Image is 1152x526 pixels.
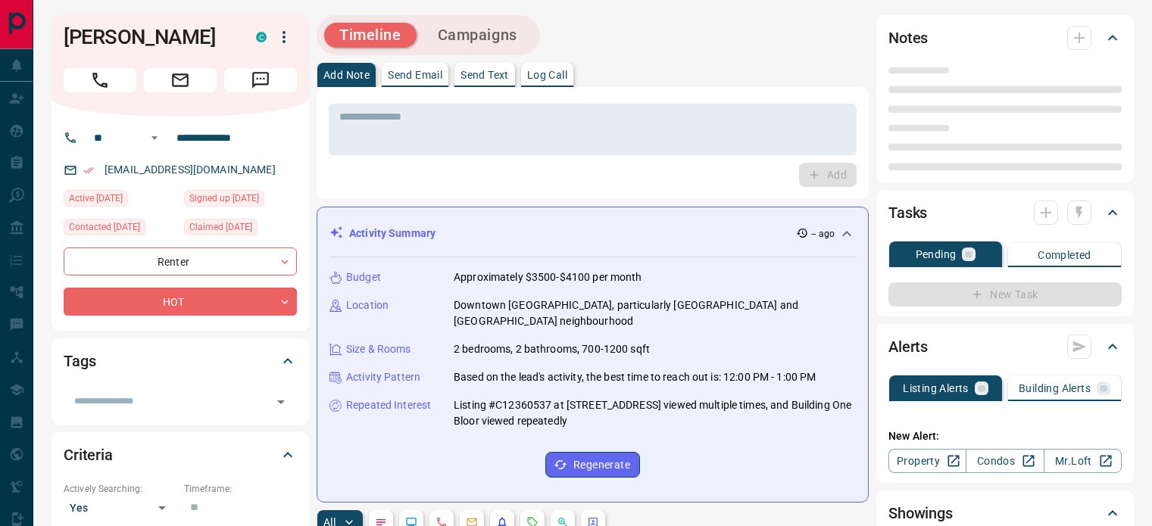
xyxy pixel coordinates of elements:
p: Add Note [323,70,370,80]
div: Tags [64,343,297,379]
div: HOT [64,288,297,316]
span: Call [64,68,136,92]
button: Timeline [324,23,417,48]
div: Activity Summary-- ago [329,219,856,247]
div: Tue Sep 09 2025 [64,190,176,211]
div: Yes [64,496,176,520]
div: Alerts [888,328,1122,365]
span: Active [DATE] [69,191,123,206]
h2: Showings [888,501,953,525]
svg: Email Verified [83,165,94,176]
p: Downtown [GEOGRAPHIC_DATA], particularly [GEOGRAPHIC_DATA] and [GEOGRAPHIC_DATA] neighbourhood [454,297,856,329]
p: Size & Rooms [346,341,411,357]
p: 2 bedrooms, 2 bathrooms, 700-1200 sqft [454,341,650,357]
p: Pending [916,249,957,260]
p: Budget [346,269,381,285]
div: Tue Sep 09 2025 [64,219,176,240]
div: Renter [64,247,297,275]
button: Regenerate [545,452,640,478]
p: Repeated Interest [346,397,431,413]
h2: Alerts [888,335,928,359]
h2: Tasks [888,201,927,225]
span: Contacted [DATE] [69,219,140,235]
p: -- ago [811,227,835,241]
span: Email [144,68,217,92]
p: Send Email [388,70,442,80]
div: Criteria [64,437,297,473]
p: Location [346,297,389,313]
p: Actively Searching: [64,482,176,496]
a: [EMAIL_ADDRESS][DOMAIN_NAME] [105,163,276,176]
span: Claimed [DATE] [189,219,252,235]
a: Condos [966,449,1044,473]
p: Listing Alerts [903,383,969,394]
div: Mon Sep 01 2025 [184,219,297,240]
div: Thu Feb 23 2023 [184,190,297,211]
h2: Notes [888,26,928,50]
button: Open [145,129,164,147]
p: Log Call [527,70,567,80]
p: Timeframe: [184,482,297,496]
p: Listing #C12360537 at [STREET_ADDRESS] viewed multiple times, and Building One Bloor viewed repea... [454,397,856,429]
p: Activity Pattern [346,369,420,385]
p: Send Text [460,70,509,80]
a: Mr.Loft [1044,449,1122,473]
h2: Criteria [64,443,113,467]
span: Signed up [DATE] [189,191,259,206]
div: Tasks [888,195,1122,231]
p: New Alert: [888,428,1122,444]
div: Notes [888,20,1122,56]
div: condos.ca [256,32,267,42]
h1: [PERSON_NAME] [64,25,233,49]
p: Completed [1038,250,1091,260]
p: Based on the lead's activity, the best time to reach out is: 12:00 PM - 1:00 PM [454,369,816,385]
p: Building Alerts [1019,383,1091,394]
button: Campaigns [423,23,532,48]
p: Activity Summary [349,226,436,241]
h2: Tags [64,349,95,373]
button: Open [270,391,292,412]
span: Message [224,68,297,92]
p: Approximately $3500-$4100 per month [454,269,642,285]
a: Property [888,449,966,473]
